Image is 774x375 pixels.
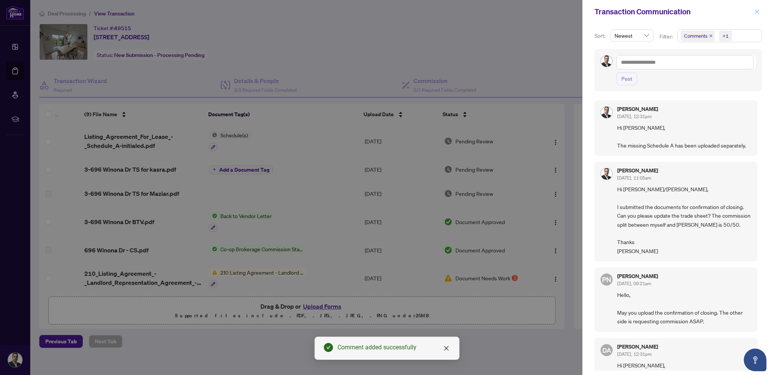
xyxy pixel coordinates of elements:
span: [DATE], 12:31pm [617,351,652,357]
span: Comments [684,32,707,40]
span: [DATE], 09:21am [617,281,651,286]
h5: [PERSON_NAME] [617,106,658,112]
span: close [443,345,449,351]
span: Hi [PERSON_NAME], The missing Schedule A has been uploaded separately. [617,123,751,150]
span: close [709,34,713,38]
p: Sort: [594,32,607,40]
img: Profile Icon [601,55,612,67]
h5: [PERSON_NAME] [617,168,658,173]
span: Hello, May you upload the confirmation of closing. The other side is requesting commission ASAP. [617,290,751,326]
a: Close [442,344,450,352]
span: PN [602,274,611,285]
span: Newest [615,30,649,41]
div: +1 [723,32,729,40]
p: Filter: [659,32,674,41]
div: Comment added successfully [337,343,450,352]
span: Hi [PERSON_NAME]/[PERSON_NAME], I submitted the documents for confirmation of closing. Can you pl... [617,185,751,255]
span: [DATE], 11:05am [617,175,651,181]
span: check-circle [324,343,333,352]
span: DA [602,345,611,355]
span: Comments [681,31,715,41]
img: Profile Icon [601,168,612,180]
button: Post [616,72,637,85]
h5: [PERSON_NAME] [617,274,658,279]
span: [DATE], 12:31pm [617,114,652,119]
img: Profile Icon [601,107,612,118]
h5: [PERSON_NAME] [617,344,658,349]
span: close [754,9,760,14]
div: Transaction Communication [594,6,752,17]
button: Open asap [744,349,766,371]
